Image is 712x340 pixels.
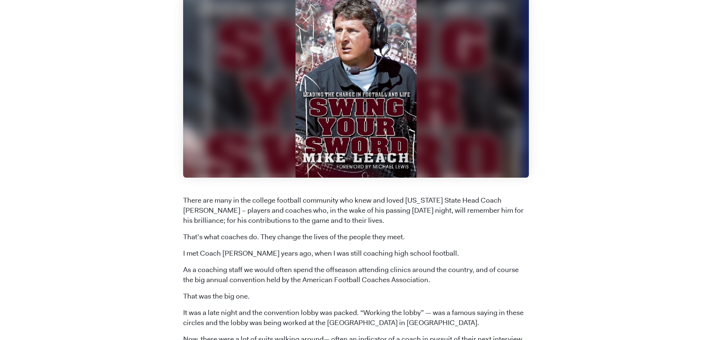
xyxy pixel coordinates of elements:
[183,308,529,328] p: It was a late night and the convention lobby was packed. “Working the lobby” — was a famous sayin...
[183,232,529,242] p: That’s what coaches do. They change the lives of the people they meet.
[183,249,529,259] p: I met Coach [PERSON_NAME] years ago, when I was still coaching high school football.
[183,265,529,285] p: As a coaching staff we would often spend the offseason attending clinics around the country, and ...
[183,291,529,302] p: That was the big one.
[183,196,529,226] p: There are many in the college football community who knew and loved [US_STATE] State Head Coach [...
